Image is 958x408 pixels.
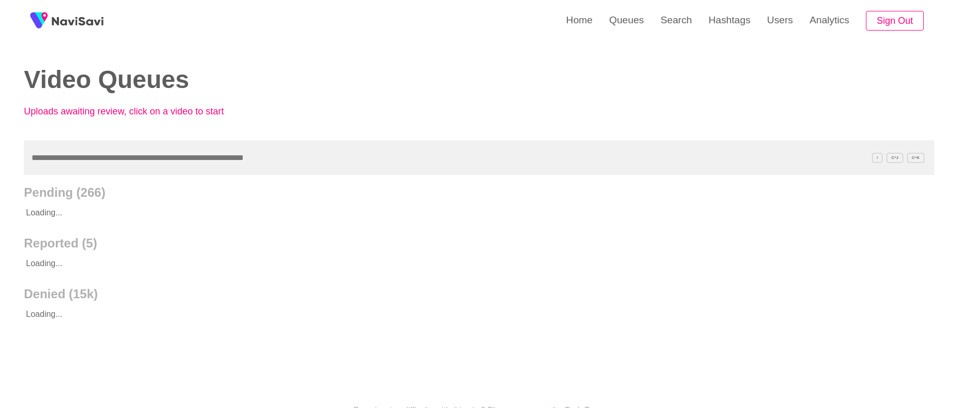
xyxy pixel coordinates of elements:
p: Loading... [24,200,843,226]
img: fireSpot [52,16,104,26]
p: Uploads awaiting review, click on a video to start [24,106,252,117]
h2: Video Queues [24,66,463,94]
span: / [872,153,882,163]
p: Loading... [24,251,843,276]
span: C^K [907,153,924,163]
h2: Denied (15k) [24,287,934,301]
p: Loading... [24,301,843,327]
span: C^J [887,153,903,163]
h2: Pending (266) [24,185,934,200]
button: Sign Out [866,11,924,31]
img: fireSpot [26,8,52,34]
h2: Reported (5) [24,236,934,251]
